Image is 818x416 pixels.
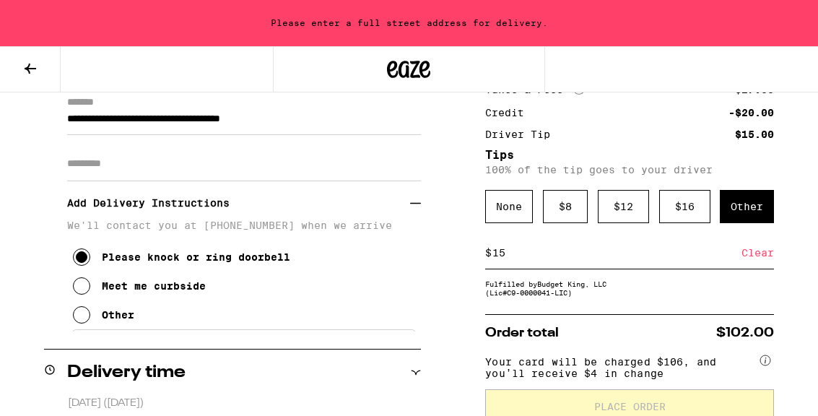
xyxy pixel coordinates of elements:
[485,129,560,139] div: Driver Tip
[67,364,186,381] h2: Delivery time
[102,251,290,263] div: Please knock or ring doorbell
[102,309,134,321] div: Other
[543,190,588,223] div: $ 8
[485,164,774,175] p: 100% of the tip goes to your driver
[492,246,741,259] input: 0
[102,280,206,292] div: Meet me curbside
[485,279,774,297] div: Fulfilled by Budget King, LLC (Lic# C9-0000041-LIC )
[741,237,774,269] div: Clear
[68,396,421,410] p: [DATE] ([DATE])
[73,272,206,300] button: Meet me curbside
[485,190,533,223] div: None
[67,186,410,220] h3: Add Delivery Instructions
[659,190,710,223] div: $ 16
[67,220,421,231] p: We'll contact you at [PHONE_NUMBER] when we arrive
[485,351,757,379] span: Your card will be charged $106, and you’ll receive $4 in change
[735,129,774,139] div: $15.00
[594,402,666,412] span: Place Order
[735,84,774,95] div: $27.00
[485,149,774,161] h5: Tips
[485,108,534,118] div: Credit
[485,326,559,339] span: Order total
[720,190,774,223] div: Other
[73,300,134,329] button: Other
[485,237,492,269] div: $
[73,243,290,272] button: Please knock or ring doorbell
[598,190,649,223] div: $ 12
[728,108,774,118] div: -$20.00
[716,326,774,339] span: $102.00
